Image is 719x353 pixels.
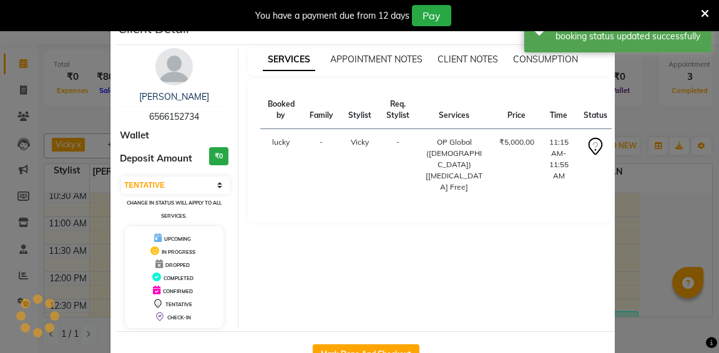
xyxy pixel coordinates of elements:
[424,137,484,193] div: OP Global ([DEMOGRAPHIC_DATA]) [[MEDICAL_DATA] Free]
[165,301,192,307] span: TENTATIVE
[379,129,417,201] td: -
[555,30,702,43] div: booking status updated successfully
[167,314,191,321] span: CHECK-IN
[417,91,492,129] th: Services
[209,147,228,165] h3: ₹0
[379,91,417,129] th: Req. Stylist
[162,249,195,255] span: IN PROGRESS
[139,91,209,102] a: [PERSON_NAME]
[330,54,423,65] span: APPOINTMENT NOTES
[302,129,341,201] td: -
[263,49,315,71] span: SERVICES
[120,152,192,166] span: Deposit Amount
[165,262,190,268] span: DROPPED
[127,200,222,219] small: Change in status will apply to all services.
[341,91,379,129] th: Stylist
[164,236,191,242] span: UPCOMING
[163,288,193,294] span: CONFIRMED
[260,91,302,129] th: Booked by
[155,48,193,85] img: avatar
[149,111,199,122] span: 6566152734
[542,129,576,201] td: 11:15 AM-11:55 AM
[260,129,302,201] td: lucky
[164,275,193,281] span: COMPLETED
[542,91,576,129] th: Time
[255,9,409,22] div: You have a payment due from 12 days
[438,54,498,65] span: CLIENT NOTES
[351,137,369,147] span: Vicky
[302,91,341,129] th: Family
[120,128,149,143] span: Wallet
[576,91,615,129] th: Status
[513,54,578,65] span: CONSUMPTION
[492,91,542,129] th: Price
[412,5,451,26] button: Pay
[499,137,534,148] div: ₹5,000.00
